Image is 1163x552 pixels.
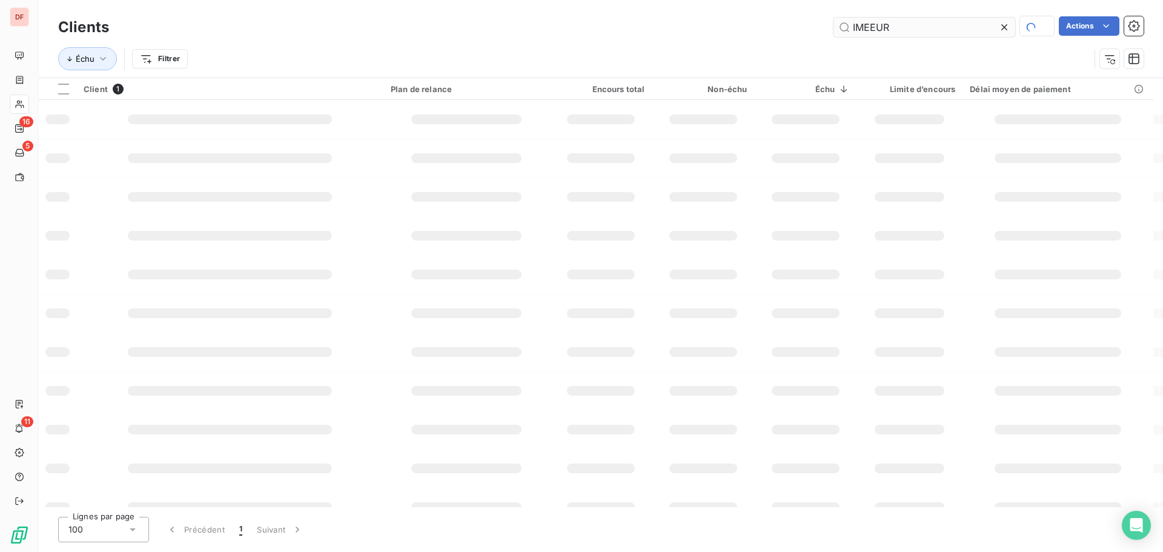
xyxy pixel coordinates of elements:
div: Délai moyen de paiement [970,84,1146,94]
span: 5 [22,141,33,151]
div: Open Intercom Messenger [1122,511,1151,540]
input: Rechercher [833,18,1015,37]
span: 16 [19,116,33,127]
span: 1 [113,84,124,95]
span: 100 [68,524,83,536]
button: 1 [232,517,250,542]
div: Non-échu [660,84,747,94]
div: Plan de relance [391,84,543,94]
button: Filtrer [132,49,188,68]
h3: Clients [58,16,109,38]
button: Actions [1059,16,1119,36]
button: Précédent [159,517,232,542]
div: Limite d’encours [864,84,956,94]
span: Client [84,84,108,94]
button: Suivant [250,517,311,542]
span: 1 [239,524,242,536]
div: DF [10,7,29,27]
img: Logo LeanPay [10,525,29,545]
span: 11 [21,416,33,427]
div: Encours total [557,84,645,94]
span: Échu [76,54,94,64]
button: Échu [58,47,117,70]
div: Échu [762,84,850,94]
